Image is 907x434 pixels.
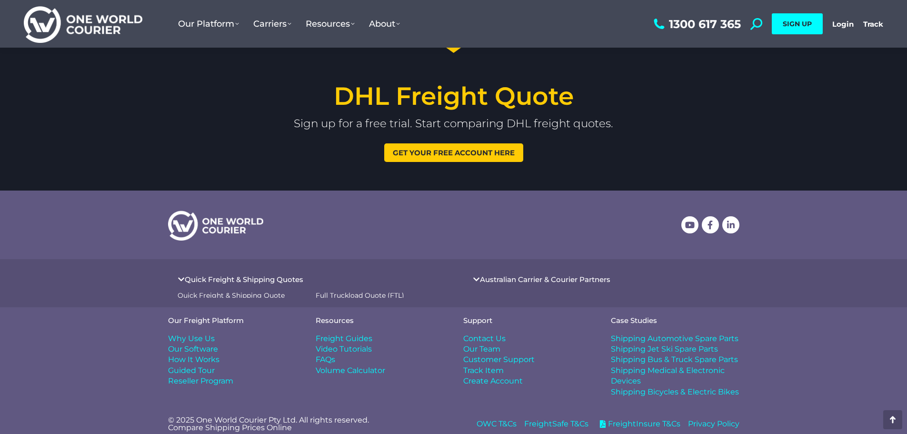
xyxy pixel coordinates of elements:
h4: Support [463,317,592,324]
span: Create Account [463,376,523,386]
a: Video Tutorials [316,344,444,354]
span: Freight Guides [316,333,372,344]
a: Full Truckload Quote (FTL) [316,291,435,301]
a: OWC T&Cs [477,419,517,429]
a: Volume Calculator [316,365,444,376]
span: Shipping Jet Ski Spare Parts [611,344,718,354]
span: FAQs [316,354,335,365]
span: Get your free account here [393,149,515,156]
a: Why Use Us [168,333,297,344]
a: Shipping Bicycles & Electric Bikes [611,387,739,397]
span: Volume Calculator [316,365,385,376]
span: Resources [306,19,355,29]
span: Shipping Bus & Truck Spare Parts [611,354,738,365]
a: About [362,9,407,39]
span: Quick Freight & Shipping Quote [178,291,285,301]
span: Shipping Bicycles & Electric Bikes [611,387,739,397]
span: Guided Tour [168,365,215,376]
a: Our Team [463,344,592,354]
a: Login [832,20,854,29]
a: Reseller Program [168,376,297,386]
a: Shipping Bus & Truck Spare Parts [611,354,739,365]
a: How It Works [168,354,297,365]
a: Australian Carrier & Courier Partners [480,276,610,283]
a: Privacy Policy [688,419,739,429]
p: © 2025 One World Courier Pty Ltd. All rights reserved. Compare Shipping Prices Online [168,416,444,432]
a: SIGN UP [772,13,823,34]
a: Guided Tour [168,365,297,376]
a: Resources [299,9,362,39]
span: Contact Us [463,333,506,344]
a: 1300 617 365 [651,18,741,30]
a: Customer Support [463,354,592,365]
span: FreightInsure T&Cs [606,419,680,429]
span: How It Works [168,354,219,365]
a: FreightInsure T&Cs [596,419,680,429]
span: Our Platform [178,19,239,29]
a: Our Platform [171,9,246,39]
a: Create Account [463,376,592,386]
span: Carriers [253,19,291,29]
a: Shipping Jet Ski Spare Parts [611,344,739,354]
span: Our Team [463,344,500,354]
span: Video Tutorials [316,344,372,354]
a: Contact Us [463,333,592,344]
a: FAQs [316,354,444,365]
span: Reseller Program [168,376,233,386]
span: Customer Support [463,354,535,365]
span: Why Use Us [168,333,215,344]
span: SIGN UP [783,20,812,28]
span: About [369,19,400,29]
span: Full Truckload Quote (FTL) [316,291,404,301]
a: Shipping Medical & Electronic Devices [611,365,739,387]
a: Carriers [246,9,299,39]
a: Freight Guides [316,333,444,344]
a: Track [863,20,883,29]
a: FreightSafe T&Cs [524,419,588,429]
span: Our Software [168,344,218,354]
a: Our Software [168,344,297,354]
a: Track Item [463,365,592,376]
a: Get your free account here [384,143,523,162]
a: Shipping Automotive Spare Parts [611,333,739,344]
a: Quick Freight & Shipping Quotes [185,276,303,283]
h4: Case Studies [611,317,739,324]
h4: Our Freight Platform [168,317,297,324]
img: One World Courier [24,5,142,43]
a: Quick Freight & Shipping Quote [178,291,306,301]
h4: Resources [316,317,444,324]
span: Track Item [463,365,504,376]
span: Shipping Automotive Spare Parts [611,333,738,344]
